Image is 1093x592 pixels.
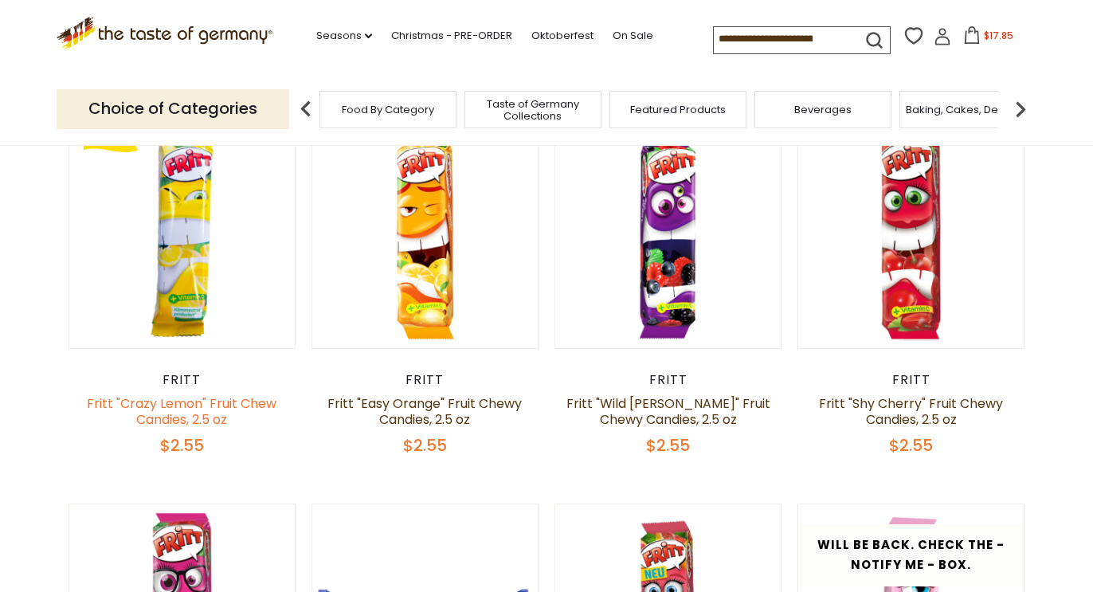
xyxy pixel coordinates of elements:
img: next arrow [1005,93,1036,125]
div: Fritt [69,372,296,388]
a: Featured Products [630,104,726,116]
div: Fritt [554,372,782,388]
a: On Sale [613,27,653,45]
button: $17.85 [954,26,1022,50]
span: $2.55 [403,434,447,457]
img: previous arrow [290,93,322,125]
p: Choice of Categories [57,89,289,128]
a: Fritt "Wild [PERSON_NAME]" Fruit Chewy Candies, 2.5 oz [566,394,770,429]
img: Fritt [555,123,781,348]
a: Fritt "Crazy Lemon" Fruit Chew Candies, 2.5 oz [87,394,276,429]
a: Oktoberfest [531,27,594,45]
span: $2.55 [889,434,933,457]
img: Fritt [798,123,1024,348]
img: Fritt [312,123,538,348]
span: $17.85 [984,29,1013,42]
a: Food By Category [342,104,434,116]
a: Fritt "Easy Orange" Fruit Chewy Candies, 2.5 oz [327,394,522,429]
span: $2.55 [646,434,690,457]
a: Beverages [794,104,852,116]
a: Christmas - PRE-ORDER [391,27,512,45]
a: Baking, Cakes, Desserts [906,104,1029,116]
div: Fritt [311,372,539,388]
img: Fritt [69,123,295,348]
div: Fritt [797,372,1024,388]
a: Fritt "Shy Cherry" Fruit Chewy Candies, 2.5 oz [819,394,1003,429]
a: Seasons [316,27,372,45]
a: Taste of Germany Collections [469,98,597,122]
span: $2.55 [160,434,204,457]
